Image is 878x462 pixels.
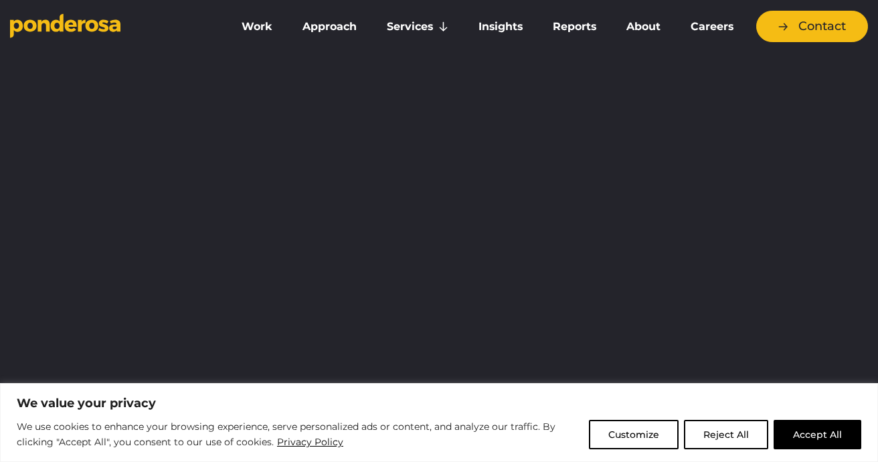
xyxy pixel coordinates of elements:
[589,420,679,449] button: Customize
[17,395,861,411] p: We value your privacy
[684,420,768,449] button: Reject All
[756,11,868,42] a: Contact
[540,13,608,41] a: Reports
[17,419,579,451] p: We use cookies to enhance your browsing experience, serve personalized ads or content, and analyz...
[375,13,461,41] a: Services
[230,13,285,41] a: Work
[614,13,673,41] a: About
[678,13,745,41] a: Careers
[276,434,344,450] a: Privacy Policy
[774,420,861,449] button: Accept All
[10,13,209,40] a: Go to homepage
[290,13,369,41] a: Approach
[466,13,535,41] a: Insights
